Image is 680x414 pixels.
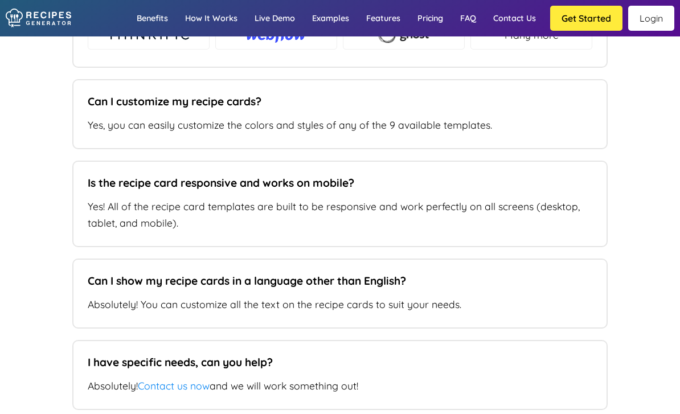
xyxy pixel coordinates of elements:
a: FAQ [452,2,485,35]
button: Get Started [550,6,622,31]
a: Examples [304,2,358,35]
p: Yes! All of the recipe card templates are built to be responsive and work perfectly on all screen... [88,198,592,232]
a: Benefits [128,2,177,35]
p: Absolutely! You can customize all the text on the recipe cards to suit your needs. [88,296,592,313]
p: Yes, you can easily customize the colors and styles of any of the 9 available templates. [88,117,592,134]
a: Login [628,6,674,31]
a: Contact us [485,2,544,35]
a: How it works [177,2,246,35]
a: Pricing [409,2,452,35]
a: Live demo [246,2,304,35]
h5: Is the recipe card responsive and works on mobile? [88,176,587,190]
p: Absolutely! and we will work something out! [88,378,592,395]
h5: I have specific needs, can you help? [88,355,587,369]
a: Contact us now [138,379,210,392]
a: Features [358,2,409,35]
h5: Can I show my recipe cards in a language other than English? [88,274,587,288]
h5: Can I customize my recipe cards? [88,95,587,108]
